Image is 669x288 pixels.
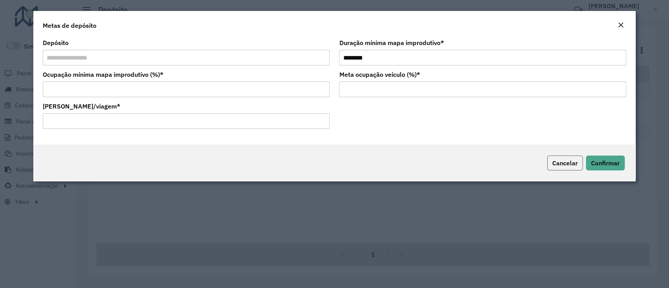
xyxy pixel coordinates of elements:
[615,20,626,31] button: Close
[339,38,444,47] label: Duração mínima mapa improdutivo
[618,22,624,28] em: Fechar
[43,38,69,47] label: Depósito
[43,21,96,30] h4: Metas de depósito
[591,159,620,167] span: Confirmar
[552,159,578,167] span: Cancelar
[43,70,163,79] label: Ocupação mínima mapa improdutivo (%)
[43,101,120,111] label: [PERSON_NAME]/viagem
[547,156,583,170] button: Cancelar
[339,70,420,79] label: Meta ocupação veículo (%)
[586,156,625,170] button: Confirmar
